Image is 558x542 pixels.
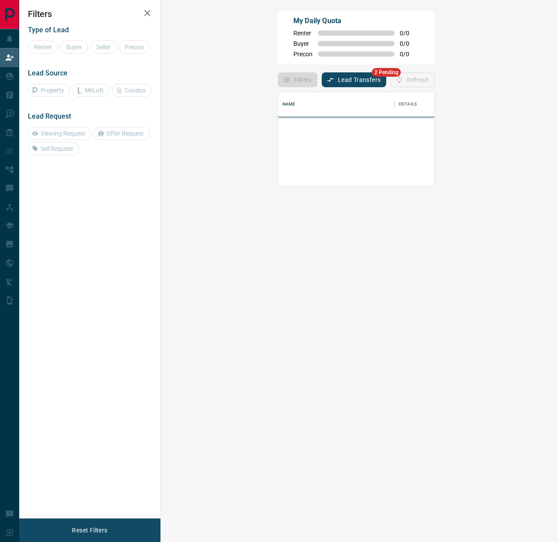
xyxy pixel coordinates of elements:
span: Buyer [293,40,313,47]
span: Type of Lead [28,26,69,34]
h2: Filters [28,9,152,19]
div: Name [278,92,395,116]
div: Name [282,92,296,116]
button: Reset Filters [66,523,113,538]
span: 2 Pending [372,68,401,77]
span: Lead Source [28,69,68,77]
span: 0 / 0 [400,30,419,37]
span: 0 / 0 [400,40,419,47]
span: Precon [293,51,313,58]
div: Details [395,92,467,116]
span: 0 / 0 [400,51,419,58]
span: Renter [293,30,313,37]
button: Lead Transfers [322,72,387,87]
div: Details [399,92,417,116]
p: My Daily Quota [293,16,419,26]
span: Lead Request [28,112,71,120]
